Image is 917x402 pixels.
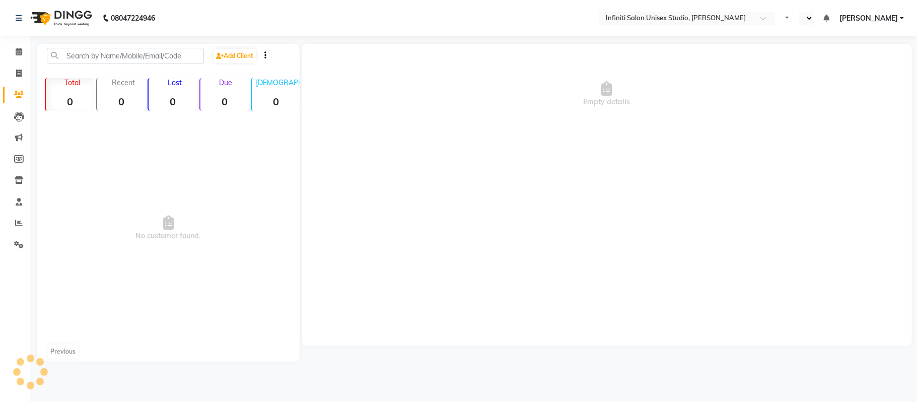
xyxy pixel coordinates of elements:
[111,4,155,32] b: 08047224946
[202,78,249,87] p: Due
[839,13,898,24] span: [PERSON_NAME]
[149,95,197,108] strong: 0
[252,95,300,108] strong: 0
[101,78,146,87] p: Recent
[47,48,204,63] input: Search by Name/Mobile/Email/Code
[200,95,249,108] strong: 0
[97,95,146,108] strong: 0
[302,44,912,145] div: Empty details
[46,95,94,108] strong: 0
[50,78,94,87] p: Total
[26,4,95,32] img: logo
[214,49,256,63] a: Add Client
[37,115,300,342] span: No customer found.
[153,78,197,87] p: Lost
[256,78,300,87] p: [DEMOGRAPHIC_DATA]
